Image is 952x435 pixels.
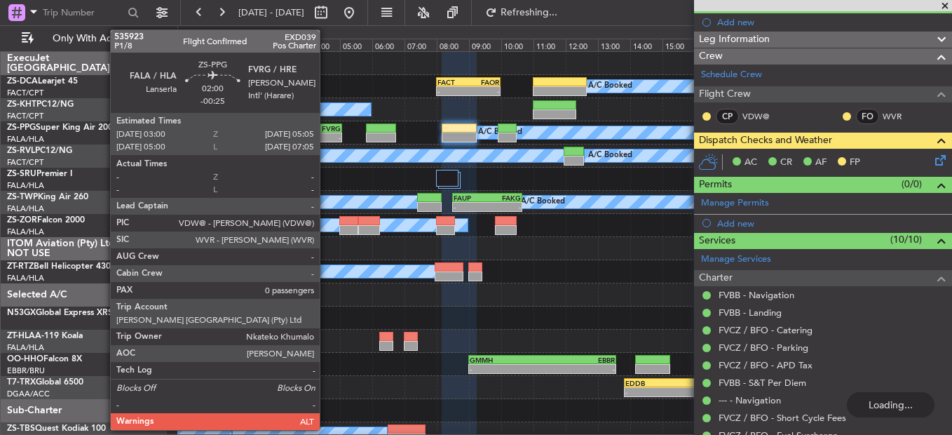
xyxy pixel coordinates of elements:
[7,378,83,387] a: T7-TRXGlobal 6500
[468,87,499,95] div: -
[7,262,111,271] a: ZT-RTZBell Helicopter 430
[815,156,827,170] span: AF
[588,145,632,166] div: A/C Booked
[7,77,78,86] a: ZS-DCALearjet 45
[719,289,794,301] a: FVBB - Navigation
[243,39,276,51] div: 02:00
[308,39,340,51] div: 04:00
[211,39,243,51] div: 01:00
[902,177,922,192] span: (0/0)
[7,147,35,155] span: ZS-RVL
[699,133,832,149] span: Dispatch Checks and Weather
[7,193,38,201] span: ZS-TWP
[500,8,559,18] span: Refreshing...
[717,217,945,229] div: Add new
[340,39,372,51] div: 05:00
[7,77,38,86] span: ZS-DCA
[7,273,44,283] a: FALA/HLA
[478,122,522,143] div: A/C Booked
[176,314,184,320] img: arrow-gray.svg
[699,32,770,48] span: Leg Information
[701,196,769,210] a: Manage Permits
[7,424,106,433] a: ZS-TBSQuest Kodiak 100
[7,216,37,225] span: ZS-ZOR
[716,109,739,124] div: CP
[662,39,695,51] div: 15:00
[7,424,35,433] span: ZS-TBS
[454,194,487,202] div: FAUP
[7,203,44,214] a: FALA/HLA
[566,39,598,51] div: 12:00
[630,39,662,51] div: 14:00
[7,262,34,271] span: ZT-RTZ
[699,270,733,286] span: Charter
[742,110,774,123] a: VDW@
[7,309,113,317] a: N53GXGlobal Express XRS
[521,192,565,213] div: A/C Booked
[847,392,934,417] div: Loading...
[7,180,44,191] a: FALA/HLA
[699,86,751,102] span: Flight Crew
[699,233,735,249] span: Services
[719,412,846,424] a: FVCZ / BFO - Short Cycle Fees
[7,147,72,155] a: ZS-RVLPC12/NG
[7,366,45,376] a: EBBR/BRU
[625,379,733,387] div: EDDB
[470,365,543,373] div: -
[437,87,468,95] div: -
[7,170,36,178] span: ZS-SRU
[719,394,781,406] a: --- - Navigation
[7,123,113,132] a: ZS-PPGSuper King Air 200
[7,134,44,145] a: FALA/HLA
[598,39,630,51] div: 13:00
[15,27,152,50] button: Only With Activity
[588,76,632,97] div: A/C Booked
[469,39,501,51] div: 09:00
[7,157,43,168] a: FACT/CPT
[625,388,733,396] div: -
[701,68,762,82] a: Schedule Crew
[470,356,543,364] div: GMMH
[468,78,499,86] div: FAOR
[699,48,723,65] span: Crew
[43,2,123,23] input: Trip Number
[7,389,50,399] a: DGAA/ACC
[308,133,341,142] div: -
[780,156,792,170] span: CR
[543,356,616,364] div: EBBR
[487,203,521,211] div: -
[501,39,533,51] div: 10:00
[7,100,36,109] span: ZS-KHT
[856,109,879,124] div: FO
[308,124,341,133] div: FVRG
[543,365,616,373] div: -
[719,324,812,336] a: FVCZ / BFO - Catering
[7,355,82,363] a: OO-HHOFalcon 8X
[717,16,945,28] div: Add new
[276,124,308,133] div: FALA
[7,355,43,363] span: OO-HHO
[699,177,732,193] span: Permits
[487,194,521,202] div: FAKG
[454,203,487,211] div: -
[7,332,83,340] a: ZT-HLAA-119 Koala
[890,232,922,247] span: (10/10)
[181,28,235,40] div: [DATE] - [DATE]
[7,88,43,98] a: FACT/CPT
[701,253,771,267] a: Manage Services
[719,307,782,319] a: FVBB - Landing
[36,34,148,43] span: Only With Activity
[719,359,812,371] a: FVCZ / BFO - APD Tax
[7,309,36,317] span: N53GX
[7,378,36,387] span: T7-TRX
[479,1,563,24] button: Refreshing...
[7,100,74,109] a: ZS-KHTPC12/NG
[850,156,860,170] span: FP
[7,111,43,121] a: FACT/CPT
[719,377,806,389] a: FVBB - S&T Per Diem
[179,39,211,51] div: 00:00
[276,39,308,51] div: 03:00
[7,170,72,178] a: ZS-SRUPremier I
[7,193,88,201] a: ZS-TWPKing Air 260
[404,39,437,51] div: 07:00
